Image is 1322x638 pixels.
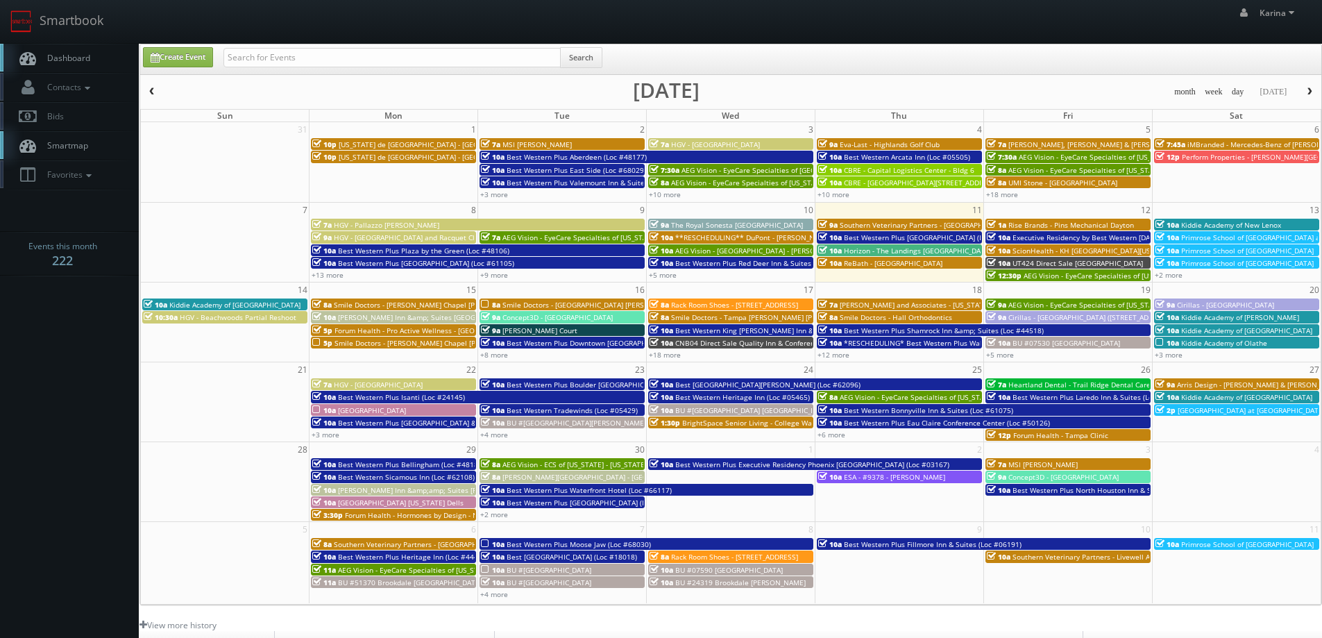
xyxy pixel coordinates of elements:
span: 28 [296,442,309,457]
a: +12 more [817,350,849,360]
span: CNB04 Direct Sale Quality Inn & Conference Center [675,338,847,348]
span: HGV - [GEOGRAPHIC_DATA] [671,140,760,149]
span: Tue [554,110,570,121]
span: Rise Brands - Pins Mechanical Dayton [1008,220,1134,230]
span: 10a [481,552,505,562]
span: 5p [312,326,332,335]
span: 10a [312,552,336,562]
span: [US_STATE] de [GEOGRAPHIC_DATA] - [GEOGRAPHIC_DATA] [339,152,530,162]
span: Rack Room Shoes - [STREET_ADDRESS] [671,552,798,562]
span: Forum Health - Tampa Clinic [1013,430,1108,440]
span: Best Western Plus Aberdeen (Loc #48177) [507,152,647,162]
span: BrightSpace Senior Living - College Walk [682,418,817,428]
span: 21 [296,362,309,377]
span: 10a [312,485,336,495]
span: Kiddie Academy of [GEOGRAPHIC_DATA] [1181,392,1312,402]
span: 1:30p [650,418,680,428]
span: 10a [1155,338,1179,348]
span: 10a [312,460,336,469]
span: 26 [1139,362,1152,377]
span: 10a [312,258,336,268]
span: 11 [971,203,983,217]
span: Karina [1260,7,1298,19]
span: Best Western Plus Moose Jaw (Loc #68030) [507,539,651,549]
span: 10a [1155,539,1179,549]
strong: 222 [52,252,73,269]
span: 8a [481,460,500,469]
span: AEG Vision - [GEOGRAPHIC_DATA] - [PERSON_NAME][GEOGRAPHIC_DATA] [675,246,914,255]
span: 4 [976,122,983,137]
button: day [1227,83,1249,101]
span: AEG Vision - EyeCare Specialties of [US_STATE] - In Focus Vision Center [671,178,906,187]
span: Best Western Plus Red Deer Inn & Suites (Loc #61062) [675,258,856,268]
span: 9a [312,233,332,242]
span: Best Western Plus Boulder [GEOGRAPHIC_DATA] (Loc #06179) [507,380,711,389]
span: Events this month [28,240,97,253]
span: [GEOGRAPHIC_DATA] [US_STATE] Dells [338,498,464,507]
span: 10a [650,405,673,415]
span: 10a [650,338,673,348]
a: +10 more [817,190,849,199]
span: Best Western Plus Isanti (Loc #24145) [338,392,465,402]
span: AEG Vision - ECS of [US_STATE] - [US_STATE] Valley Family Eye Care [502,460,724,469]
span: MSI [PERSON_NAME] [502,140,572,149]
span: Horizon - The Landings [GEOGRAPHIC_DATA] [844,246,991,255]
span: BU #51370 Brookdale [GEOGRAPHIC_DATA] [338,578,482,587]
a: +18 more [649,350,681,360]
span: ScionHealth - KH [GEOGRAPHIC_DATA][US_STATE] [1012,246,1176,255]
span: 7a [987,460,1006,469]
span: Best Western Plus [GEOGRAPHIC_DATA] (Loc #64008) [844,233,1020,242]
span: 10a [481,539,505,549]
span: [PERSON_NAME] Inn &amp; Suites [GEOGRAPHIC_DATA] [338,312,522,322]
span: 10a [481,338,505,348]
span: 10a [987,338,1010,348]
span: AEG Vision - EyeCare Specialties of [US_STATE] – [PERSON_NAME] EyeCare [338,565,584,575]
span: Best Western Plus [GEOGRAPHIC_DATA] & Suites (Loc #61086) [338,418,544,428]
span: 10a [818,246,842,255]
span: 23 [634,362,646,377]
a: +2 more [1155,270,1183,280]
a: +9 more [480,270,508,280]
span: 10a [1155,233,1179,242]
span: 20 [1308,283,1321,297]
span: 3 [807,122,815,137]
span: 10a [481,165,505,175]
span: 10a [481,405,505,415]
span: 5p [312,338,332,348]
span: Best Western Plus Laredo Inn & Suites (Loc #44702) [1012,392,1186,402]
span: 24 [802,362,815,377]
button: month [1169,83,1201,101]
span: 8a [481,300,500,310]
a: +10 more [649,190,681,199]
span: 10a [481,152,505,162]
span: Bids [40,110,64,122]
span: 2 [638,122,646,137]
span: 16 [634,283,646,297]
span: Kiddie Academy of [GEOGRAPHIC_DATA] [169,300,300,310]
span: 10a [312,246,336,255]
span: 8a [650,312,669,322]
span: 8a [818,312,838,322]
span: CBRE - [GEOGRAPHIC_DATA][STREET_ADDRESS][GEOGRAPHIC_DATA] [844,178,1066,187]
span: Smartmap [40,140,88,151]
span: HGV - Pallazzo [PERSON_NAME] [334,220,439,230]
span: AEG Vision - EyeCare Specialties of [US_STATE] – [PERSON_NAME] Eye Care [1008,300,1257,310]
span: AEG Vision - EyeCare Specialties of [US_STATE] - Carolina Family Vision [1008,165,1243,175]
span: Smile Doctors - [PERSON_NAME] Chapel [PERSON_NAME] Orthodontic [334,338,566,348]
span: 10a [818,178,842,187]
span: Forum Health - Hormones by Design - New Braunfels Clinic [345,510,542,520]
input: Search for Events [223,48,561,67]
span: 10a [481,178,505,187]
span: Thu [891,110,907,121]
a: +5 more [649,270,677,280]
span: 5 [1144,122,1152,137]
span: Cirillas - [GEOGRAPHIC_DATA] [1177,300,1274,310]
span: Kiddie Academy of [GEOGRAPHIC_DATA] [1181,326,1312,335]
span: 10a [312,312,336,322]
span: BU #24319 Brookdale [PERSON_NAME] [675,578,806,587]
span: 7a [818,300,838,310]
span: 10p [312,140,337,149]
span: 10a [987,392,1010,402]
h2: [DATE] [633,83,700,97]
span: 10a [987,552,1010,562]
